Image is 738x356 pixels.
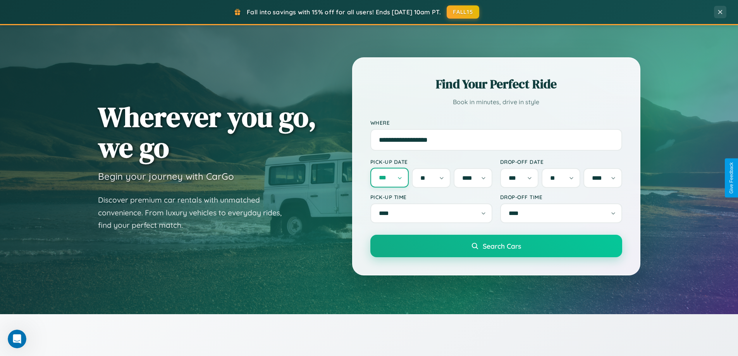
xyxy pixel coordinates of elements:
[98,101,317,163] h1: Wherever you go, we go
[98,194,292,232] p: Discover premium car rentals with unmatched convenience. From luxury vehicles to everyday rides, ...
[98,170,234,182] h3: Begin your journey with CarGo
[370,194,492,200] label: Pick-up Time
[247,8,441,16] span: Fall into savings with 15% off for all users! Ends [DATE] 10am PT.
[447,5,479,19] button: FALL15
[370,235,622,257] button: Search Cars
[500,158,622,165] label: Drop-off Date
[8,330,26,348] iframe: Intercom live chat
[370,158,492,165] label: Pick-up Date
[729,162,734,194] div: Give Feedback
[500,194,622,200] label: Drop-off Time
[370,119,622,126] label: Where
[483,242,521,250] span: Search Cars
[370,76,622,93] h2: Find Your Perfect Ride
[370,96,622,108] p: Book in minutes, drive in style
